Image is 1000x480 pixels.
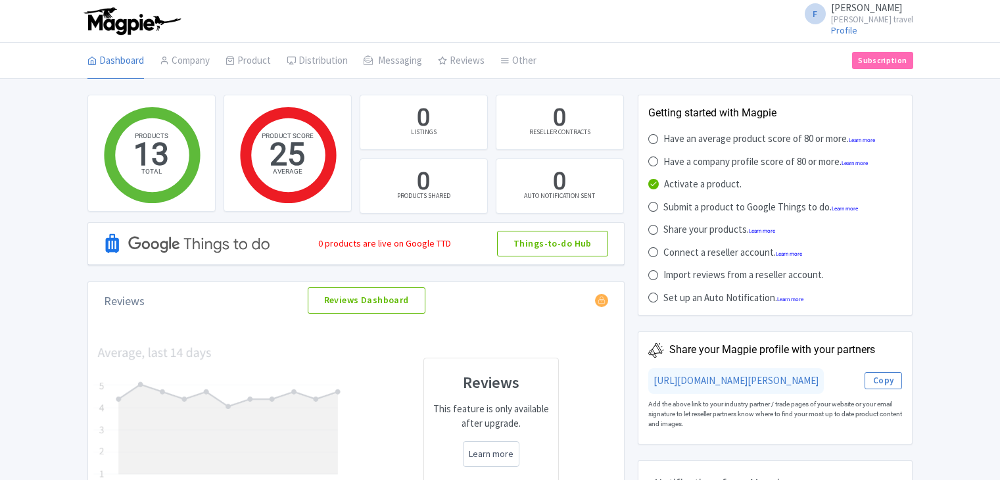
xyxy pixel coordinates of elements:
[553,102,566,135] div: 0
[664,177,742,192] div: Activate a product.
[663,222,775,237] div: Share your products.
[81,7,183,36] img: logo-ab69f6fb50320c5b225c76a69d11143b.png
[432,402,550,431] p: This feature is only available after upgrade.
[776,251,802,257] a: Learn more
[663,132,875,147] div: Have an average product score of 80 or more.
[805,3,826,24] span: F
[496,158,624,214] a: 0 AUTO NOTIFICATION SENT
[496,95,624,150] a: 0 RESELLER CONTRACTS
[497,231,608,257] a: Things-to-do Hub
[287,43,348,80] a: Distribution
[500,43,536,80] a: Other
[749,228,775,234] a: Learn more
[865,372,903,389] button: Copy
[469,447,513,461] a: Learn more
[104,292,145,310] div: Reviews
[226,43,271,80] a: Product
[669,342,875,358] div: Share your Magpie profile with your partners
[831,24,857,36] a: Profile
[104,216,272,272] img: Google TTD
[654,374,819,387] a: [URL][DOMAIN_NAME][PERSON_NAME]
[553,166,566,199] div: 0
[417,102,430,135] div: 0
[831,15,913,24] small: [PERSON_NAME] travel
[648,105,903,121] div: Getting started with Magpie
[832,206,858,212] a: Learn more
[308,287,425,314] a: Reviews Dashboard
[777,297,803,302] a: Learn more
[438,43,485,80] a: Reviews
[360,95,488,150] a: 0 LISTINGS
[648,394,903,434] div: Add the above link to your industry partner / trade pages of your website or your email signature...
[411,127,437,137] div: LISTINGS
[397,191,450,201] div: PRODUCTS SHARED
[87,43,144,80] a: Dashboard
[797,3,913,24] a: F [PERSON_NAME] [PERSON_NAME] travel
[529,127,590,137] div: RESELLER CONTRACTS
[318,237,451,251] div: 0 products are live on Google TTD
[663,245,802,260] div: Connect a reseller account.
[852,52,913,69] a: Subscription
[663,268,824,283] div: Import reviews from a reseller account.
[360,158,488,214] a: 0 PRODUCTS SHARED
[831,1,902,14] span: [PERSON_NAME]
[364,43,422,80] a: Messaging
[417,166,430,199] div: 0
[524,191,595,201] div: AUTO NOTIFICATION SENT
[849,137,875,143] a: Learn more
[663,200,858,215] div: Submit a product to Google Things to do.
[663,155,868,170] div: Have a company profile score of 80 or more.
[160,43,210,80] a: Company
[432,374,550,391] h3: Reviews
[842,160,868,166] a: Learn more
[663,291,803,306] div: Set up an Auto Notification.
